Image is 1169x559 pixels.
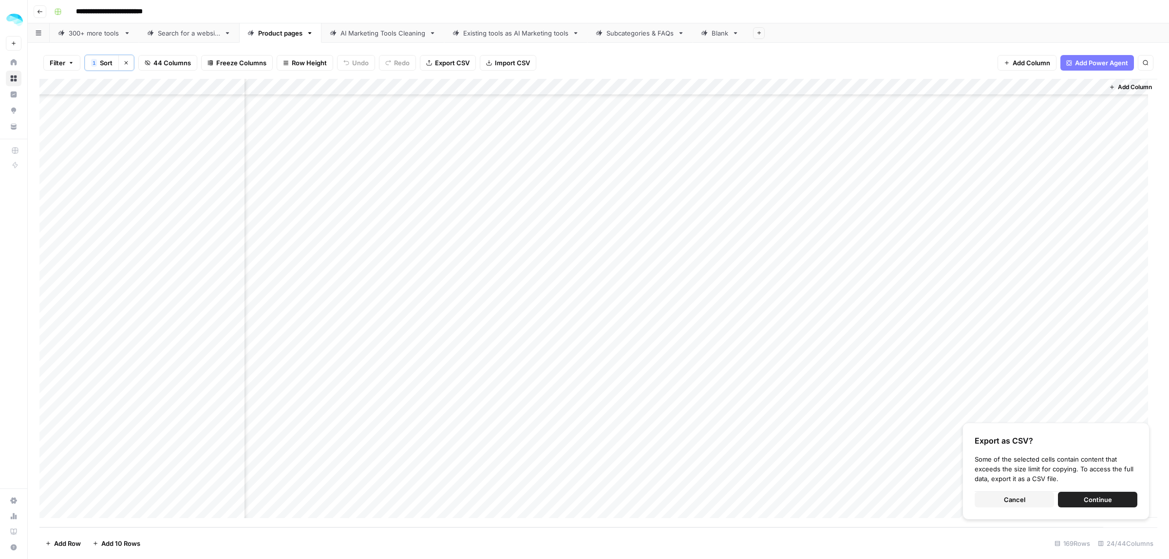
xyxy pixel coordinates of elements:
[420,55,476,71] button: Export CSV
[292,58,327,68] span: Row Height
[1058,492,1137,507] button: Continue
[87,536,146,551] button: Add 10 Rows
[1075,58,1128,68] span: Add Power Agent
[352,58,369,68] span: Undo
[139,23,239,43] a: Search for a website
[6,71,21,86] a: Browse
[693,23,747,43] a: Blank
[444,23,587,43] a: Existing tools as AI Marketing tools
[379,55,416,71] button: Redo
[1094,536,1157,551] div: 24/44 Columns
[712,28,728,38] div: Blank
[1004,495,1025,504] span: Cancel
[1051,536,1094,551] div: 169 Rows
[1118,83,1152,92] span: Add Column
[6,103,21,118] a: Opportunities
[463,28,568,38] div: Existing tools as AI Marketing tools
[54,539,81,548] span: Add Row
[85,55,118,71] button: 1Sort
[69,28,120,38] div: 300+ more tools
[6,119,21,134] a: Your Data
[101,539,140,548] span: Add 10 Rows
[998,55,1056,71] button: Add Column
[6,87,21,102] a: Insights
[216,58,266,68] span: Freeze Columns
[258,28,302,38] div: Product pages
[6,8,21,32] button: Workspace: ColdiQ
[1105,81,1156,93] button: Add Column
[480,55,536,71] button: Import CSV
[6,493,21,508] a: Settings
[975,435,1137,447] div: Export as CSV?
[6,524,21,540] a: Learning Hub
[394,58,410,68] span: Redo
[6,508,21,524] a: Usage
[337,55,375,71] button: Undo
[1013,58,1050,68] span: Add Column
[93,59,95,67] span: 1
[6,55,21,70] a: Home
[495,58,530,68] span: Import CSV
[1084,495,1112,504] span: Continue
[239,23,321,43] a: Product pages
[201,55,273,71] button: Freeze Columns
[587,23,693,43] a: Subcategories & FAQs
[50,58,65,68] span: Filter
[321,23,444,43] a: AI Marketing Tools Cleaning
[6,540,21,555] button: Help + Support
[91,59,97,67] div: 1
[138,55,197,71] button: 44 Columns
[50,23,139,43] a: 300+ more tools
[975,454,1137,484] div: Some of the selected cells contain content that exceeds the size limit for copying. To access the...
[606,28,674,38] div: Subcategories & FAQs
[435,58,470,68] span: Export CSV
[6,11,23,29] img: ColdiQ Logo
[1060,55,1134,71] button: Add Power Agent
[975,492,1054,507] button: Cancel
[39,536,87,551] button: Add Row
[153,58,191,68] span: 44 Columns
[277,55,333,71] button: Row Height
[100,58,113,68] span: Sort
[158,28,220,38] div: Search for a website
[340,28,425,38] div: AI Marketing Tools Cleaning
[43,55,80,71] button: Filter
